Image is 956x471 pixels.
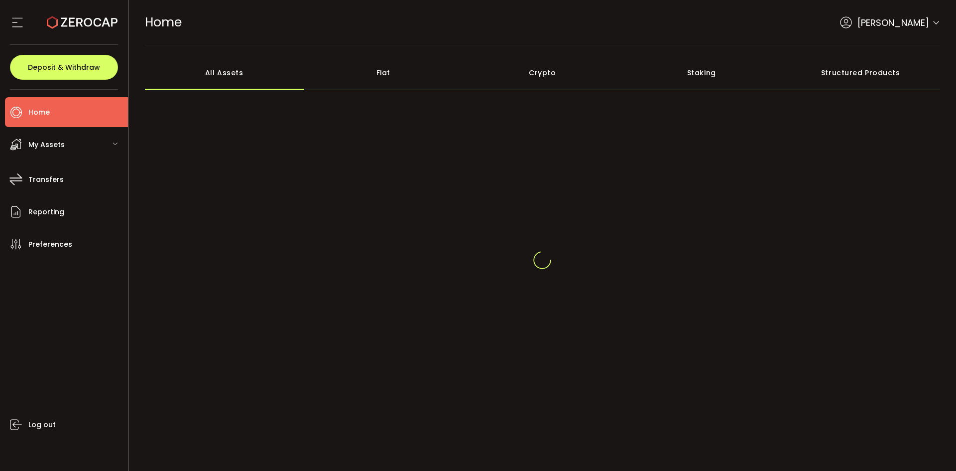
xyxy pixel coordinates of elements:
span: Reporting [28,205,64,219]
span: Log out [28,418,56,432]
div: Fiat [304,55,463,90]
span: Home [145,13,182,31]
div: Crypto [463,55,622,90]
button: Deposit & Withdraw [10,55,118,80]
div: Staking [622,55,781,90]
span: My Assets [28,138,65,152]
span: Deposit & Withdraw [28,64,100,71]
div: Structured Products [781,55,941,90]
span: Transfers [28,172,64,187]
span: Home [28,105,50,120]
div: All Assets [145,55,304,90]
span: Preferences [28,237,72,252]
span: [PERSON_NAME] [857,16,929,29]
